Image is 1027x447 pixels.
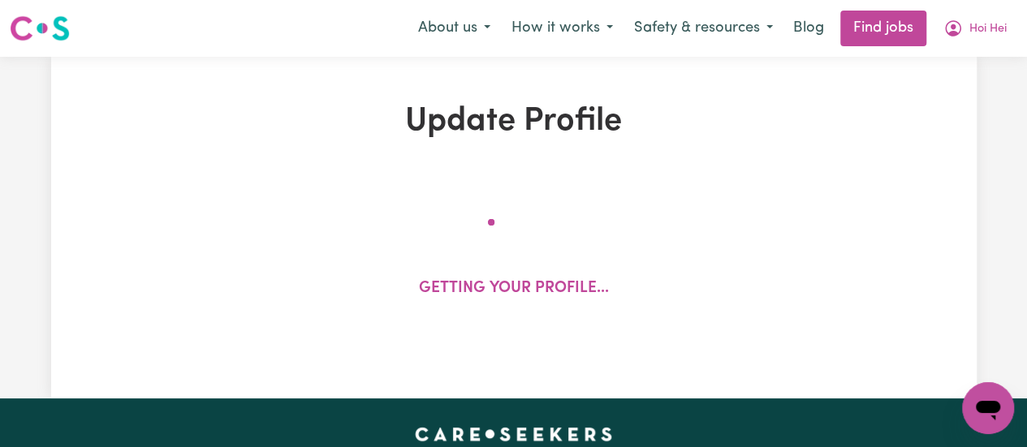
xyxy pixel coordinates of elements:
button: How it works [501,11,624,45]
a: Blog [783,11,834,46]
a: Careseekers logo [10,10,70,47]
button: About us [408,11,501,45]
img: Careseekers logo [10,14,70,43]
iframe: Button to launch messaging window [962,382,1014,434]
button: Safety & resources [624,11,783,45]
a: Find jobs [840,11,926,46]
p: Getting your profile... [419,277,609,301]
h1: Update Profile [215,102,813,141]
span: Hoi Hei [969,20,1007,38]
a: Careseekers home page [415,428,612,441]
button: My Account [933,11,1017,45]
